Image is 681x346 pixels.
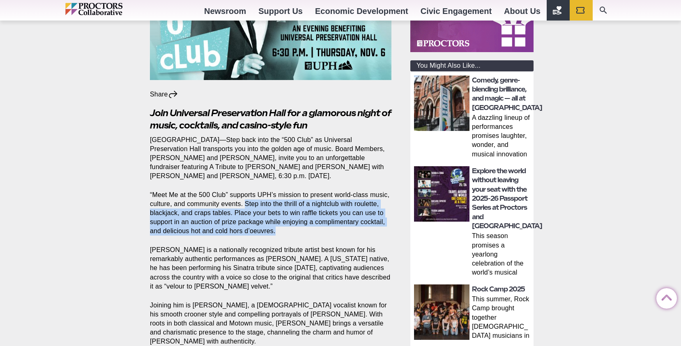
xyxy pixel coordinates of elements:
[472,231,531,278] p: This season promises a yearlong celebration of the world’s musical tapestry From the sands of the...
[472,295,531,341] p: This summer, Rock Camp brought together [DEMOGRAPHIC_DATA] musicians in the [GEOGRAPHIC_DATA] at ...
[414,284,469,340] img: thumbnail: Rock Camp 2025
[150,245,391,291] p: [PERSON_NAME] is a nationally recognized tribute artist best known for his remarkably authentic p...
[410,60,534,71] div: You Might Also Like...
[472,76,542,112] a: Comedy, genre-blending brilliance, and magic — all at [GEOGRAPHIC_DATA]
[414,76,469,131] img: thumbnail: Comedy, genre-blending brilliance, and magic — all at Universal Preservation Hall
[656,289,673,305] a: Back to Top
[472,285,525,293] a: Rock Camp 2025
[414,166,469,222] img: thumbnail: Explore the world without leaving your seat with the 2025-26 Passport Series at Procto...
[65,3,158,15] img: Proctors logo
[150,90,178,99] div: Share
[150,108,391,131] em: Join Universal Preservation Hall for a glamorous night of music, cocktails, and casino-style fun
[472,113,531,160] p: A dazzling lineup of performances promises laughter, wonder, and musical innovation in [GEOGRAPHI...
[150,301,391,346] p: Joining him is [PERSON_NAME], a [DEMOGRAPHIC_DATA] vocalist known for his smooth crooner style an...
[150,135,391,181] p: [GEOGRAPHIC_DATA]—Step back into the “500 Club” as Universal Preservation Hall transports you int...
[472,167,542,230] a: Explore the world without leaving your seat with the 2025-26 Passport Series at Proctors and [GEO...
[150,190,391,236] p: “Meet Me at the 500 Club” supports UPH’s mission to present world-class music, culture, and commu...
